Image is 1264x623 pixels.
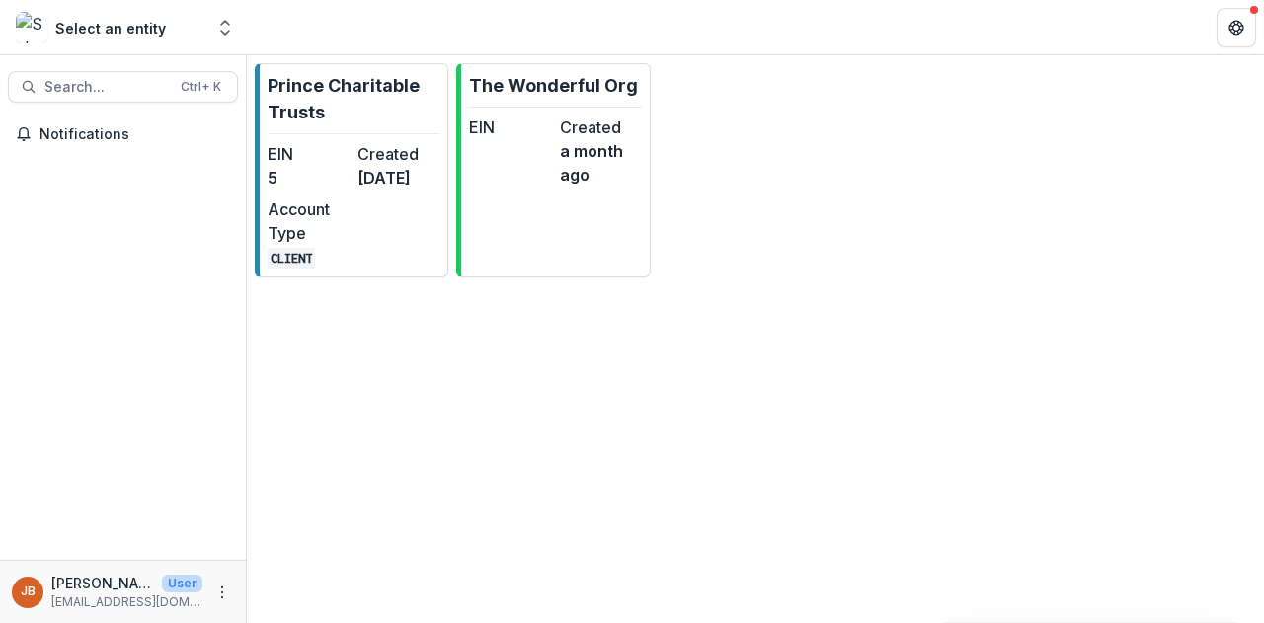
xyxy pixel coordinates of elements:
[177,76,225,98] div: Ctrl + K
[21,585,36,598] div: Jamie Baxter
[8,71,238,103] button: Search...
[55,18,166,39] div: Select an entity
[357,142,439,166] dt: Created
[268,197,350,245] dt: Account Type
[357,166,439,190] dd: [DATE]
[16,12,47,43] img: Select an entity
[255,63,448,277] a: Prince Charitable TrustsEIN5Created[DATE]Account TypeCLIENT
[268,166,350,190] dd: 5
[44,79,169,96] span: Search...
[8,118,238,150] button: Notifications
[51,593,202,611] p: [EMAIL_ADDRESS][DOMAIN_NAME]
[51,573,154,593] p: [PERSON_NAME]
[469,116,551,139] dt: EIN
[469,72,638,99] p: The Wonderful Org
[456,63,650,277] a: The Wonderful OrgEINCreateda month ago
[210,581,234,604] button: More
[39,126,230,143] span: Notifications
[1217,8,1256,47] button: Get Help
[268,248,315,269] code: CLIENT
[211,8,239,47] button: Open entity switcher
[162,575,202,592] p: User
[268,142,350,166] dt: EIN
[268,72,439,125] p: Prince Charitable Trusts
[560,139,642,187] dd: a month ago
[560,116,642,139] dt: Created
